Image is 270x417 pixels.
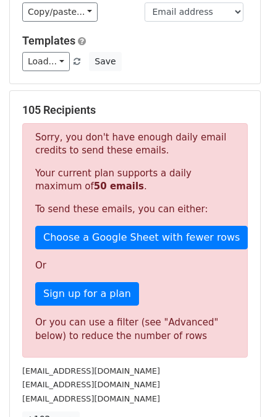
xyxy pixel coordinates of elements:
[22,52,70,71] a: Load...
[35,316,235,343] div: Or you can use a filter (see "Advanced" below) to reduce the number of rows
[35,203,235,216] p: To send these emails, you can either:
[208,358,270,417] iframe: Chat Widget
[22,366,160,376] small: [EMAIL_ADDRESS][DOMAIN_NAME]
[22,34,75,47] a: Templates
[94,181,144,192] strong: 50 emails
[22,380,160,389] small: [EMAIL_ADDRESS][DOMAIN_NAME]
[22,394,160,403] small: [EMAIL_ADDRESS][DOMAIN_NAME]
[22,103,248,117] h5: 105 Recipients
[35,131,235,157] p: Sorry, you don't have enough daily email credits to send these emails.
[35,226,248,249] a: Choose a Google Sheet with fewer rows
[89,52,121,71] button: Save
[35,282,139,306] a: Sign up for a plan
[35,167,235,193] p: Your current plan supports a daily maximum of .
[35,259,235,272] p: Or
[22,2,98,22] a: Copy/paste...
